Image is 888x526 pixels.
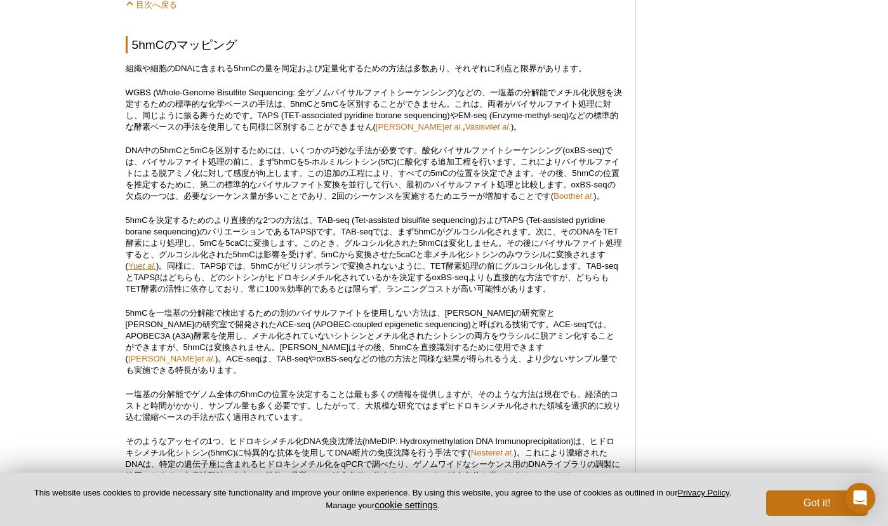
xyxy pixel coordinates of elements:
div: Open Intercom Messenger [845,483,875,513]
a: [PERSON_NAME]et al. [376,122,463,131]
button: cookie settings [374,499,437,510]
a: Nesteret al. [471,448,514,457]
a: Vasisvilet al. [465,122,511,131]
em: et al. [138,261,156,271]
p: 組織や細胞のDNAに含まれる5hmCの量を同定および定量化するための方法は多数あり、それぞれに利点と限界があります。 [126,63,623,74]
p: 一塩基の分解能でゲノム全体の5hmCの位置を決定することは最も多くの情報を提供しますが、そのような方法は現在でも、経済的コストと時間がかかり、サンプル量も多く必要です。したがって、大規模な研究で... [126,389,623,423]
h2: 5hmCのマッピング [126,36,623,53]
p: DNA中の5hmCと5mCを区別するためには、いくつかの巧妙な手法が必要です。酸化バイサルファイトシーケンシング(oxBS-seq)では、バイサルファイト処理の前に、まず5hmCを5-ホルミルシ... [126,145,623,202]
em: et al. [197,354,215,363]
a: [PERSON_NAME]et al. [128,354,215,363]
em: et al. [576,191,594,201]
p: そのようなアッセイの1つ、ヒドロキシメチル化DNA免疫沈降法(hMeDIP: Hydroxymethylation DNA Immunoprecipitation)は、ヒドロキシメチル化シトシン... [126,436,623,516]
p: 5hmCを一塩基の分解能で検出するための別のバイサルファイトを使用しない方法は、[PERSON_NAME]の研究室と[PERSON_NAME]の研究室で開発されたACE-seq (APOBEC-... [126,307,623,376]
button: Got it! [766,490,868,516]
a: Privacy Policy [678,488,729,497]
em: et al. [493,122,511,131]
p: 5hmCを決定するためのより直接的な2つの方法は、TAB-seq (Tet-assisted bisulfite sequencing)およびTAPS (Tet-assisted pyridin... [126,215,623,295]
em: et al. [496,448,514,457]
p: This website uses cookies to provide necessary site functionality and improve your online experie... [20,487,745,511]
em: et al. [444,122,463,131]
a: Yuet al. [128,261,156,271]
a: Boothet al. [553,191,593,201]
p: WGBS (Whole-Genome Bisulfite Sequencing: 全ゲノムバイサルファイトシーケンシング)などの、一塩基の分解能でメチル化状態を決定するための標準的な化学ベースの... [126,87,623,133]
